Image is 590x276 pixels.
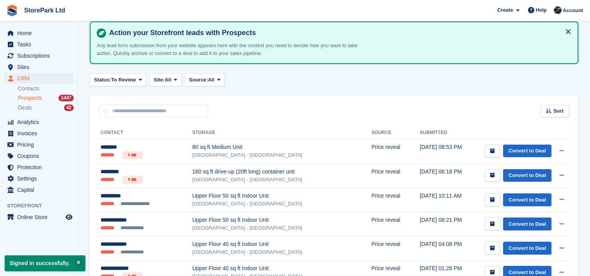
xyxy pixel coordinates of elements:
a: Preview store [64,212,74,222]
a: Convert to Deal [503,193,551,206]
a: menu [4,39,74,50]
a: menu [4,212,74,223]
span: Create [497,6,513,14]
td: Price reveal [371,236,420,260]
a: Prospects 1447 [18,94,74,102]
img: Ryan Mulcahy [554,6,562,14]
div: 42 [64,104,74,111]
td: Price reveal [371,139,420,164]
th: Source [371,127,420,139]
a: menu [4,184,74,195]
a: menu [4,50,74,61]
button: Site: All [149,73,182,86]
a: Convert to Deal [503,218,551,230]
div: Upper Floor 50 sq ft Indoor Unit [192,192,371,200]
td: [DATE] 04:08 PM [420,236,469,260]
span: Prospects [18,94,42,102]
a: StorePark Ltd [21,4,68,17]
a: menu [4,62,74,73]
td: Price reveal [371,188,420,212]
span: Help [536,6,547,14]
a: menu [4,73,74,84]
span: Sites [17,62,64,73]
td: [DATE] 08:53 PM [420,139,469,164]
td: [DATE] 10:11 AM [420,188,469,212]
img: stora-icon-8386f47178a22dfd0bd8f6a31ec36ba5ce8667c1dd55bd0f319d3a0aa187defe.svg [6,5,18,16]
p: Signed in successfully. [5,255,85,271]
div: 1447 [58,95,74,101]
span: Sort [553,107,563,115]
button: Status: To Review [90,73,146,86]
span: Deals [18,104,32,111]
a: Contacts [18,85,74,92]
a: menu [4,150,74,161]
span: Site: [154,76,165,84]
span: Online Store [17,212,64,223]
a: Convert to Deal [503,169,551,182]
a: menu [4,28,74,39]
span: Subscriptions [17,50,64,61]
div: [GEOGRAPHIC_DATA] - [GEOGRAPHIC_DATA] [192,224,371,232]
h4: Action your Storefront leads with Prospects [106,28,571,37]
div: [GEOGRAPHIC_DATA] - [GEOGRAPHIC_DATA] [192,176,371,184]
div: 80 sq ft Medium Unit [192,143,371,151]
div: Upper Floor 40 sq ft Indoor Unit [192,240,371,248]
a: Convert to Deal [503,145,551,157]
span: Analytics [17,117,64,127]
span: Coupons [17,150,64,161]
th: Submitted [420,127,469,139]
span: Settings [17,173,64,184]
span: Source: [189,76,208,84]
th: Contact [99,127,192,139]
span: Home [17,28,64,39]
td: Price reveal [371,212,420,236]
a: menu [4,173,74,184]
span: Account [563,7,583,14]
div: Upper Floor 40 sq ft Indoor Unit [192,264,371,272]
td: [DATE] 06:18 PM [420,163,469,188]
div: [GEOGRAPHIC_DATA] - [GEOGRAPHIC_DATA] [192,248,371,256]
th: Storage [192,127,371,139]
a: menu [4,128,74,139]
span: All [208,76,214,84]
span: Capital [17,184,64,195]
span: Pricing [17,139,64,150]
p: Any lead form submission from your website appears here with the context you need to decide how y... [97,42,370,57]
div: [GEOGRAPHIC_DATA] - [GEOGRAPHIC_DATA] [192,151,371,159]
span: CRM [17,73,64,84]
div: [GEOGRAPHIC_DATA] - [GEOGRAPHIC_DATA] [192,200,371,208]
a: menu [4,117,74,127]
a: Deals 42 [18,104,74,112]
div: 160 sq ft drive-up (20ft long) container unit [192,168,371,176]
button: Source: All [185,73,225,86]
a: menu [4,162,74,173]
span: Status: [94,76,111,84]
span: Storefront [7,202,78,210]
span: Invoices [17,128,64,139]
td: Price reveal [371,163,420,188]
div: Upper Floor 50 sq ft Indoor Unit [192,216,371,224]
span: All [165,76,171,84]
a: Convert to Deal [503,242,551,255]
span: Tasks [17,39,64,50]
a: menu [4,139,74,150]
span: Protection [17,162,64,173]
td: [DATE] 08:21 PM [420,212,469,236]
span: To Review [111,76,136,84]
